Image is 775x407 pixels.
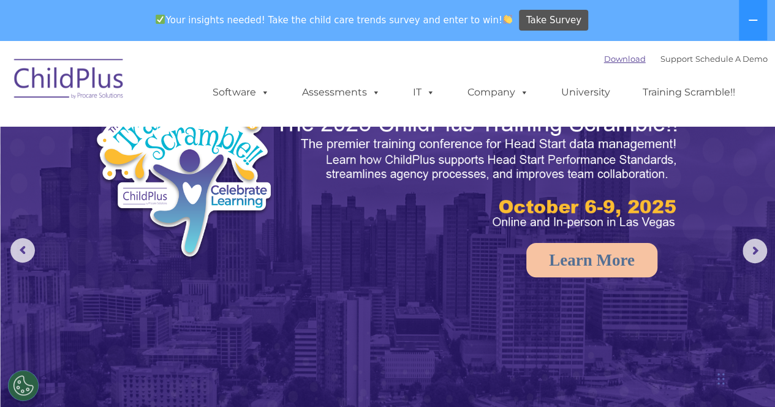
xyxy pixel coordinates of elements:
img: ChildPlus by Procare Solutions [8,50,130,111]
font: | [604,54,768,64]
a: Download [604,54,646,64]
a: Software [200,80,282,105]
iframe: Chat Widget [714,348,775,407]
a: Company [455,80,541,105]
a: Take Survey [519,10,588,31]
span: Last name [170,81,208,90]
span: Take Survey [526,10,581,31]
a: Learn More [526,243,657,277]
a: Training Scramble!! [630,80,747,105]
button: Cookies Settings [8,370,39,401]
a: University [549,80,622,105]
a: IT [401,80,447,105]
div: Drag [717,360,725,397]
a: Support [660,54,693,64]
a: Assessments [290,80,393,105]
a: Schedule A Demo [695,54,768,64]
span: Phone number [170,131,222,140]
span: Your insights needed! Take the child care trends survey and enter to win! [151,8,518,32]
img: 👏 [503,15,512,24]
img: ✅ [156,15,165,24]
